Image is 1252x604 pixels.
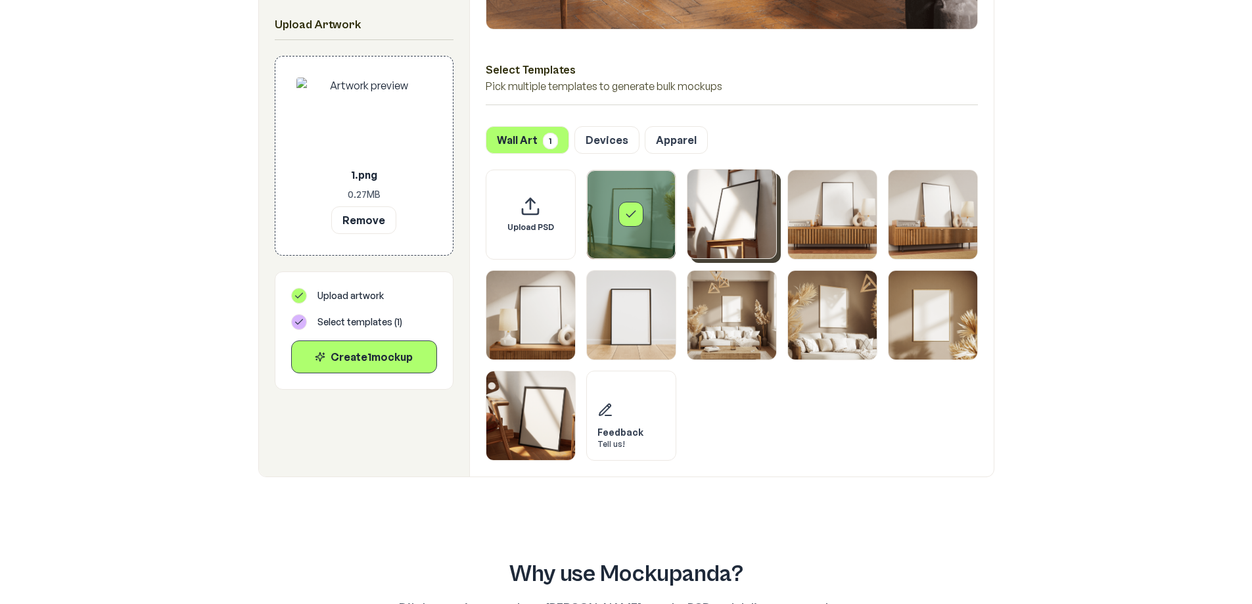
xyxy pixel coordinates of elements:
[597,439,643,450] div: Tell us!
[787,270,877,360] div: Select template Framed Poster 8
[687,270,777,360] div: Select template Framed Poster 7
[296,167,432,183] p: 1.png
[291,340,437,373] button: Create1mockup
[687,169,777,259] div: Select template Framed Poster 2
[486,78,978,94] p: Pick multiple templates to generate bulk mockups
[788,271,877,360] img: Framed Poster 8
[486,371,576,461] div: Select template Framed Poster 10
[486,271,575,360] img: Framed Poster 5
[586,170,676,260] div: Select template Framed Poster
[296,188,432,201] p: 0.27 MB
[486,170,576,260] div: Upload custom PSD template
[687,170,776,258] img: Framed Poster 2
[507,222,554,233] span: Upload PSD
[317,289,384,302] span: Upload artwork
[586,371,676,461] div: Send feedback
[888,170,978,260] div: Select template Framed Poster 4
[645,126,708,154] button: Apparel
[331,206,396,234] button: Remove
[486,126,569,154] button: Wall Art1
[302,349,426,365] div: Create 1 mockup
[787,170,877,260] div: Select template Framed Poster 3
[687,271,776,360] img: Framed Poster 7
[296,78,432,162] img: Artwork preview
[574,126,639,154] button: Devices
[543,133,558,149] span: 1
[279,561,973,588] h2: Why use Mockupanda?
[888,270,978,360] div: Select template Framed Poster 9
[889,170,977,259] img: Framed Poster 4
[889,271,977,360] img: Framed Poster 9
[597,426,643,439] div: Feedback
[275,16,453,34] h2: Upload Artwork
[788,170,877,259] img: Framed Poster 3
[486,371,575,460] img: Framed Poster 10
[486,61,978,78] h3: Select Templates
[586,270,676,360] div: Select template Framed Poster 6
[486,270,576,360] div: Select template Framed Poster 5
[317,315,402,329] span: Select templates ( 1 )
[587,271,676,360] img: Framed Poster 6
